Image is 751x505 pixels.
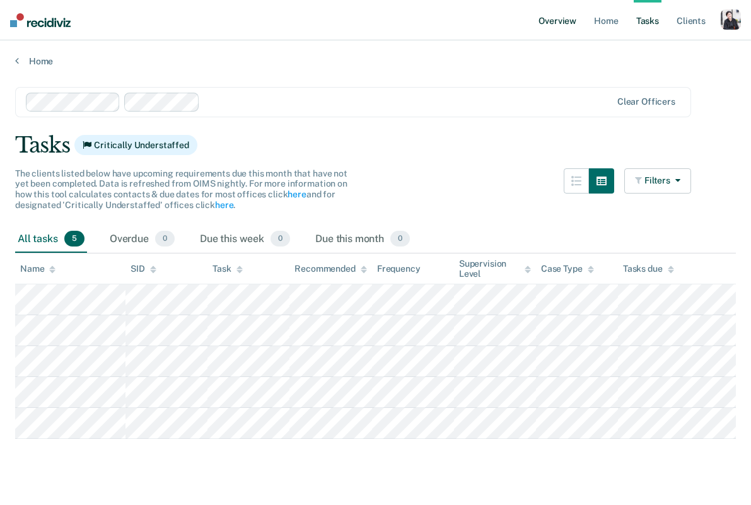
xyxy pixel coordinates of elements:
[10,13,71,27] img: Recidiviz
[15,168,347,210] span: The clients listed below have upcoming requirements due this month that have not yet been complet...
[390,231,410,247] span: 0
[624,168,691,194] button: Filters
[377,264,421,274] div: Frequency
[15,132,736,158] div: Tasks
[74,135,197,155] span: Critically Understaffed
[541,264,594,274] div: Case Type
[131,264,156,274] div: SID
[15,226,87,253] div: All tasks5
[623,264,674,274] div: Tasks due
[313,226,412,253] div: Due this month0
[294,264,366,274] div: Recommended
[155,231,175,247] span: 0
[15,55,736,67] a: Home
[288,189,306,199] a: here
[212,264,242,274] div: Task
[197,226,293,253] div: Due this week0
[107,226,177,253] div: Overdue0
[20,264,55,274] div: Name
[459,258,531,280] div: Supervision Level
[271,231,290,247] span: 0
[617,96,675,107] div: Clear officers
[64,231,84,247] span: 5
[215,200,233,210] a: here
